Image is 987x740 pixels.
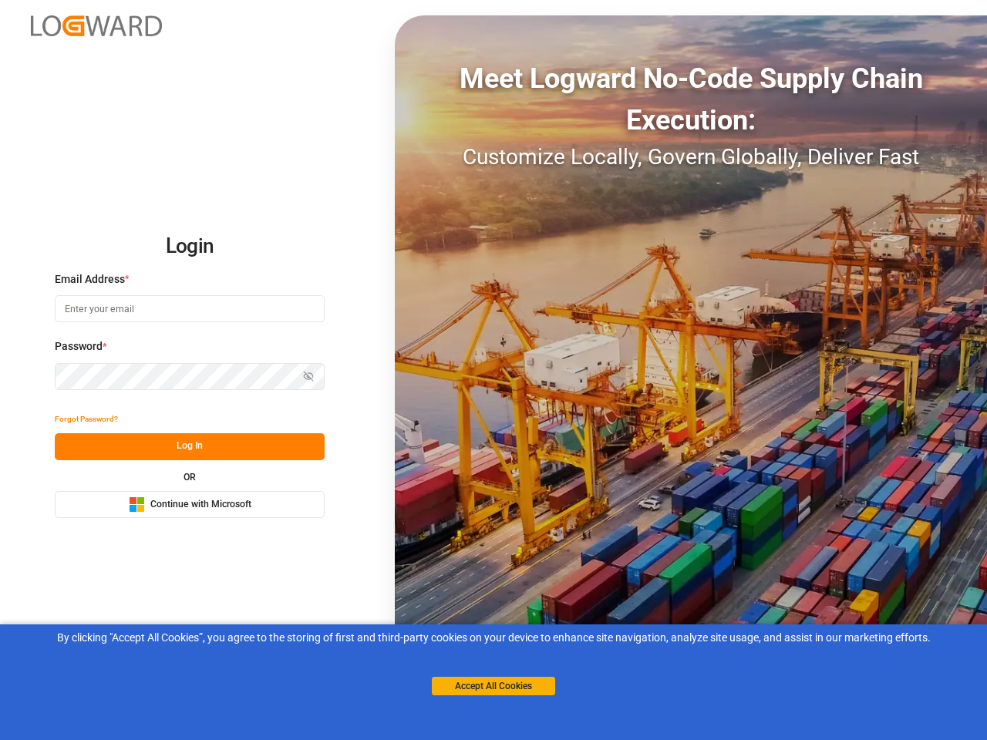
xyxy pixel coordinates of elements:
[432,677,555,695] button: Accept All Cookies
[55,406,118,433] button: Forgot Password?
[55,433,325,460] button: Log In
[55,222,325,271] h2: Login
[150,498,251,512] span: Continue with Microsoft
[11,630,976,646] div: By clicking "Accept All Cookies”, you agree to the storing of first and third-party cookies on yo...
[55,271,125,288] span: Email Address
[395,141,987,173] div: Customize Locally, Govern Globally, Deliver Fast
[55,338,103,355] span: Password
[55,491,325,518] button: Continue with Microsoft
[395,58,987,141] div: Meet Logward No-Code Supply Chain Execution:
[184,473,196,482] small: OR
[55,295,325,322] input: Enter your email
[31,15,162,36] img: Logward_new_orange.png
